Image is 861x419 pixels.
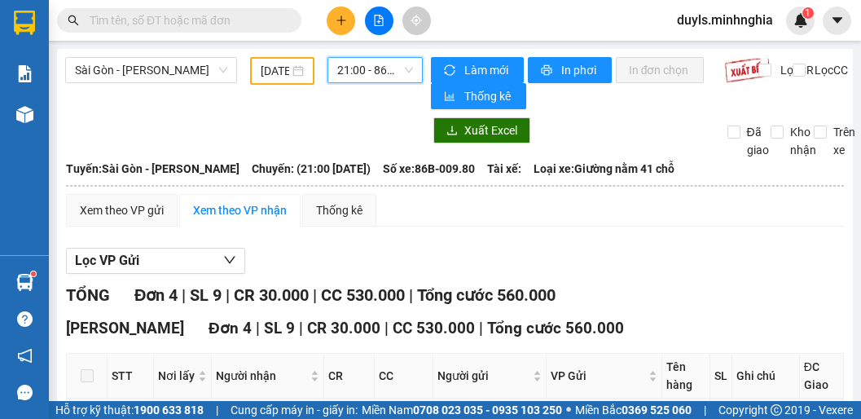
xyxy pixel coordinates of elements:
span: CR 30.000 [307,319,380,337]
span: Nơi lấy [158,367,195,385]
button: downloadXuất Excel [433,117,530,143]
span: Đơn 4 [209,319,252,337]
span: copyright [771,404,782,416]
span: Xuất Excel [464,121,517,139]
span: Loại xe: Giường nằm 41 chỗ [534,160,674,178]
img: solution-icon [16,65,33,82]
span: download [446,125,458,138]
th: Tên hàng [662,354,710,399]
span: Kho nhận [784,123,823,159]
sup: 1 [31,271,36,276]
button: syncLàm mới [431,57,524,83]
span: file-add [373,15,384,26]
span: ⚪️ [566,407,571,413]
div: Xem theo VP gửi [80,201,164,219]
span: | [409,285,413,305]
img: warehouse-icon [16,274,33,291]
span: | [384,319,389,337]
img: logo-vxr [14,11,35,35]
span: Tổng cước 560.000 [487,319,624,337]
sup: 1 [802,7,814,19]
span: Chuyến: (21:00 [DATE]) [252,160,371,178]
span: Số xe: 86B-009.80 [383,160,475,178]
span: plus [336,15,347,26]
span: Làm mới [464,61,511,79]
span: 1 [805,7,810,19]
img: icon-new-feature [793,13,808,28]
span: Đã giao [740,123,775,159]
button: printerIn phơi [528,57,612,83]
span: Người nhận [216,367,307,385]
span: bar-chart [444,90,458,104]
span: Tổng cước 560.000 [417,285,556,305]
th: SL [710,354,732,399]
span: Hỗ trợ kỹ thuật: [55,401,204,419]
span: CC 530.000 [321,285,405,305]
span: SL 9 [264,319,295,337]
span: question-circle [17,311,33,327]
span: | [313,285,317,305]
span: duyls.minhnghia [664,10,786,30]
strong: 1900 633 818 [134,404,204,417]
th: CR [324,354,375,399]
button: Lọc VP Gửi [66,248,245,274]
button: caret-down [823,7,851,35]
span: 21:00 - 86B-009.80 [337,58,413,82]
button: file-add [365,7,393,35]
span: Lọc VP Gửi [75,250,139,271]
span: sync [444,64,458,77]
span: down [223,254,236,267]
span: | [182,285,186,305]
span: Tài xế: [487,160,521,178]
img: warehouse-icon [16,106,33,123]
span: CC 530.000 [393,319,475,337]
span: Lọc CR [774,61,816,79]
th: STT [108,354,154,399]
span: Miền Bắc [575,401,692,419]
button: plus [327,7,355,35]
span: printer [541,64,555,77]
span: | [226,285,230,305]
button: aim [402,7,431,35]
div: Xem theo VP nhận [193,201,287,219]
th: CC [375,354,433,399]
b: Tuyến: Sài Gòn - [PERSON_NAME] [66,162,239,175]
button: In đơn chọn [616,57,705,83]
img: 9k= [724,57,771,83]
span: TỔNG [66,285,110,305]
div: Thống kê [316,201,362,219]
span: VP Gửi [551,367,645,385]
span: Sài Gòn - Phan Rí [75,58,227,82]
span: aim [411,15,422,26]
span: | [216,401,218,419]
strong: 0708 023 035 - 0935 103 250 [413,404,562,417]
span: caret-down [830,13,845,28]
span: CR 30.000 [234,285,309,305]
span: search [68,15,79,26]
span: In phơi [561,61,599,79]
th: Ghi chú [732,354,800,399]
input: 12/08/2025 [261,62,289,80]
span: SL 9 [190,285,222,305]
span: | [256,319,260,337]
span: Cung cấp máy in - giấy in: [231,401,358,419]
span: [PERSON_NAME] [66,319,184,337]
span: message [17,385,33,400]
input: Tìm tên, số ĐT hoặc mã đơn [90,11,282,29]
span: Miền Nam [362,401,562,419]
span: Đơn 4 [134,285,178,305]
th: ĐC Giao [800,354,844,399]
span: | [479,319,483,337]
button: bar-chartThống kê [431,83,526,109]
span: Người gửi [437,367,529,385]
span: | [299,319,303,337]
span: notification [17,348,33,364]
span: Thống kê [464,87,513,105]
span: | [704,401,706,419]
strong: 0369 525 060 [622,404,692,417]
span: Lọc CC [808,61,850,79]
